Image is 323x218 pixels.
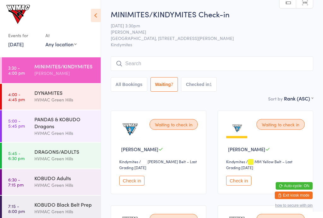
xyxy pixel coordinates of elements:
[150,77,178,92] button: Waiting7
[34,201,95,208] div: KOBUDO Black Belt Prep
[171,82,173,87] div: 7
[45,41,77,48] div: Any location
[8,151,25,161] time: 5:45 - 6:30 pm
[268,95,283,102] label: Sort by
[111,29,303,35] span: [PERSON_NAME]
[256,119,305,130] div: Waiting to check in
[226,176,251,186] button: Check in
[2,84,101,110] a: 4:00 -4:45 pmDYNAMITESHVMAC Green Hills
[34,148,95,155] div: DRAGONS/ADULTS
[2,57,101,83] a: 3:30 -4:00 pmMINIMITES/KINDYMITES[PERSON_NAME]
[2,169,101,195] a: 6:30 -7:15 pmKOBUDO AdultsHVMAC Green Hills
[34,155,95,162] div: HVMAC Green Hills
[34,181,95,189] div: HVMAC Green Hills
[111,56,313,71] input: Search
[111,9,313,19] h2: MINIMITES/KINDYMITES Check-in
[45,30,77,41] div: At
[226,119,247,140] img: image1752638703.png
[121,146,158,152] span: [PERSON_NAME]
[228,146,265,152] span: [PERSON_NAME]
[275,203,313,208] button: how to secure with pin
[34,89,95,96] div: DYNAMITES
[2,143,101,169] a: 5:45 -6:30 pmDRAGONS/ADULTSHVMAC Green Hills
[275,192,313,199] button: Exit kiosk mode
[8,204,25,214] time: 7:15 - 8:00 pm
[8,65,25,75] time: 3:30 - 4:00 pm
[34,63,95,70] div: MINIMITES/KINDYMITES
[8,92,25,102] time: 4:00 - 4:45 pm
[119,159,197,170] span: / [PERSON_NAME] Belt – Last Grading [DATE]
[119,119,140,140] img: image1757577322.png
[111,41,313,48] span: Kindymites
[8,177,24,187] time: 6:30 - 7:15 pm
[111,22,303,29] span: [DATE] 3:30pm
[209,82,212,87] div: 1
[34,175,95,181] div: KOBUDO Adults
[8,41,24,48] a: [DATE]
[226,159,245,164] div: Kindymites
[6,5,30,24] img: Hunter Valley Martial Arts Centre Green Hills
[111,35,303,41] span: [GEOGRAPHIC_DATA], [STREET_ADDRESS][PERSON_NAME]
[119,159,138,164] div: Kindymites
[8,118,25,128] time: 5:00 - 5:45 pm
[34,129,95,137] div: HVMAC Green Hills
[111,77,147,92] button: All Bookings
[150,119,198,130] div: Waiting to check in
[276,182,313,190] button: Auto-cycle: ON
[181,77,217,92] button: Checked in1
[8,30,39,41] div: Events for
[34,70,95,77] div: [PERSON_NAME]
[34,116,95,129] div: PANDAS & KOBUDO Dragons
[34,208,95,215] div: HVMAC Green Hills
[226,159,292,170] span: / MM Yellow Belt – Last Grading [DATE]
[34,96,95,103] div: HVMAC Green Hills
[284,95,313,102] div: Rank (ASC)
[119,176,144,186] button: Check in
[2,110,101,142] a: 5:00 -5:45 pmPANDAS & KOBUDO DragonsHVMAC Green Hills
